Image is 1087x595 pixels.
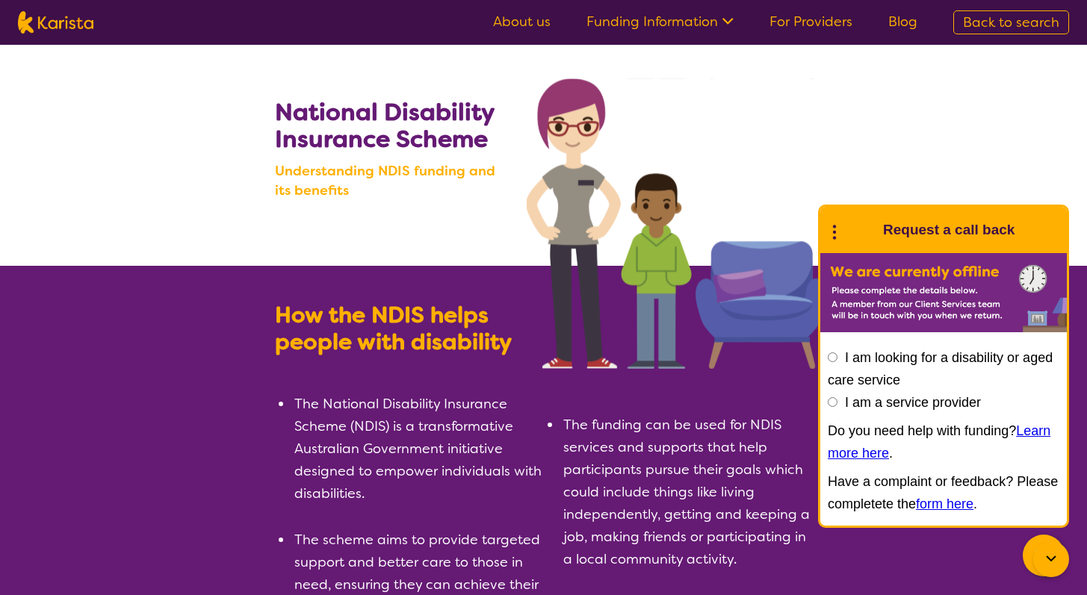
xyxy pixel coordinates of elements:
label: I am looking for a disability or aged care service [828,350,1053,387]
img: Karista [844,215,874,245]
h1: Request a call back [883,219,1015,241]
img: Karista logo [18,11,93,34]
p: Have a complaint or feedback? Please completete the . [828,470,1059,515]
a: Blog [888,13,917,31]
button: Channel Menu [1023,535,1065,576]
p: Do you need help with funding? . [828,420,1059,464]
b: Understanding NDIS funding and its benefits [275,161,513,200]
span: Back to search [963,13,1059,31]
b: How the NDIS helps people with disability [275,300,512,357]
b: National Disability Insurance Scheme [275,96,494,155]
li: The funding can be used for NDIS services and supports that help participants pursue their goals ... [562,414,813,570]
a: About us [493,13,551,31]
a: Funding Information [586,13,734,31]
img: Search NDIS services with Karista [527,78,826,369]
label: I am a service provider [845,395,981,410]
img: Karista offline chat form to request call back [820,253,1067,332]
a: form here [916,496,973,511]
a: For Providers [769,13,852,31]
a: Back to search [953,10,1069,34]
li: The National Disability Insurance Scheme (NDIS) is a transformative Australian Government initiat... [293,393,544,505]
